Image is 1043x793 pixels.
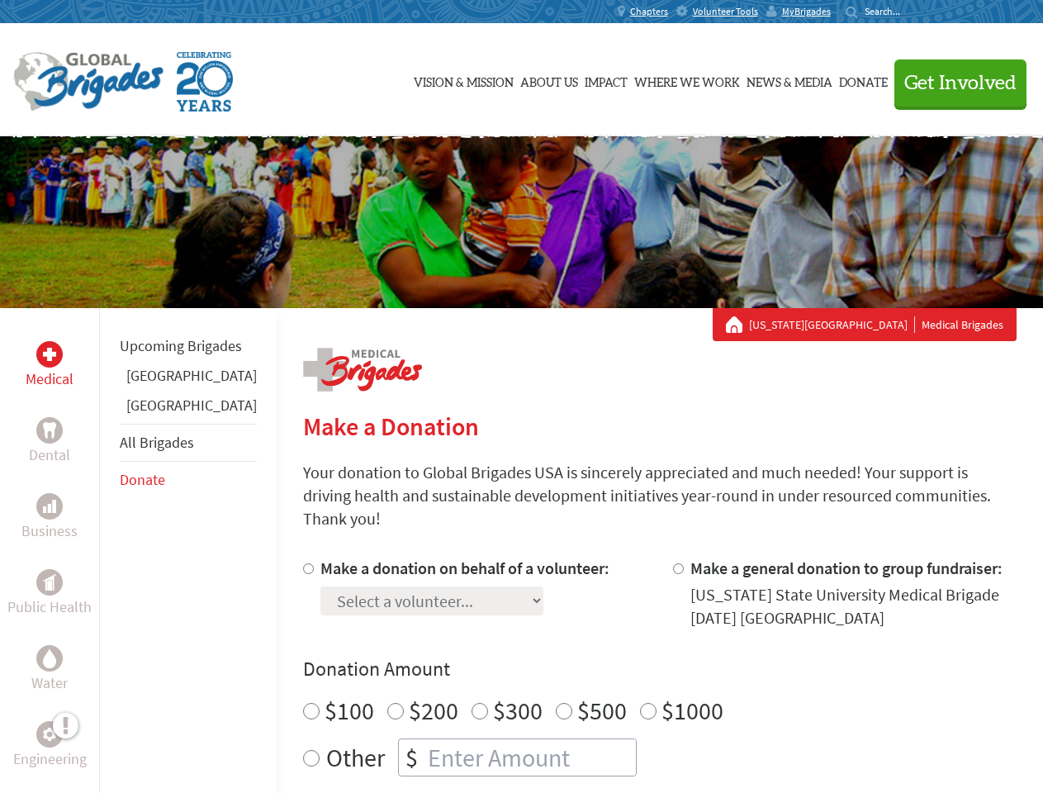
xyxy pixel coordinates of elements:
img: Medical [43,348,56,361]
a: Vision & Mission [414,39,514,121]
li: Guatemala [120,394,257,424]
a: [US_STATE][GEOGRAPHIC_DATA] [749,316,915,333]
img: Business [43,500,56,513]
li: Upcoming Brigades [120,328,257,364]
div: $ [399,739,424,776]
p: Public Health [7,596,92,619]
a: About Us [520,39,578,121]
a: BusinessBusiness [21,493,78,543]
a: Donate [120,470,165,489]
span: Chapters [630,5,668,18]
img: Water [43,648,56,667]
a: Impact [585,39,628,121]
li: Donate [120,462,257,498]
label: $300 [493,695,543,726]
label: $200 [409,695,458,726]
p: Dental [29,444,70,467]
label: Other [326,738,385,776]
div: Medical [36,341,63,368]
a: Where We Work [634,39,740,121]
label: Make a general donation to group fundraiser: [690,558,1003,578]
input: Enter Amount [424,739,636,776]
input: Search... [865,5,912,17]
label: Make a donation on behalf of a volunteer: [320,558,609,578]
img: Dental [43,422,56,438]
p: Business [21,520,78,543]
label: $100 [325,695,374,726]
div: [US_STATE] State University Medical Brigade [DATE] [GEOGRAPHIC_DATA] [690,583,1017,629]
span: Volunteer Tools [693,5,758,18]
a: EngineeringEngineering [13,721,87,771]
label: $1000 [661,695,723,726]
a: MedicalMedical [26,341,73,391]
h4: Donation Amount [303,656,1017,682]
a: WaterWater [31,645,68,695]
a: Public HealthPublic Health [7,569,92,619]
li: All Brigades [120,424,257,462]
a: [GEOGRAPHIC_DATA] [126,396,257,415]
a: Upcoming Brigades [120,336,242,355]
h2: Make a Donation [303,411,1017,441]
label: $500 [577,695,627,726]
img: Global Brigades Logo [13,52,164,112]
img: logo-medical.png [303,348,422,392]
a: All Brigades [120,433,194,452]
a: [GEOGRAPHIC_DATA] [126,366,257,385]
div: Water [36,645,63,672]
button: Get Involved [894,59,1026,107]
div: Medical Brigades [726,316,1003,333]
p: Engineering [13,748,87,771]
div: Dental [36,417,63,444]
p: Your donation to Global Brigades USA is sincerely appreciated and much needed! Your support is dr... [303,461,1017,530]
p: Medical [26,368,73,391]
img: Public Health [43,574,56,591]
img: Engineering [43,728,56,741]
a: Donate [839,39,888,121]
li: Ghana [120,364,257,394]
div: Public Health [36,569,63,596]
img: Global Brigades Celebrating 20 Years [177,52,233,112]
a: News & Media [747,39,832,121]
div: Business [36,493,63,520]
div: Engineering [36,721,63,748]
span: MyBrigades [782,5,831,18]
p: Water [31,672,68,695]
a: DentalDental [29,417,70,467]
span: Get Involved [904,74,1017,93]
